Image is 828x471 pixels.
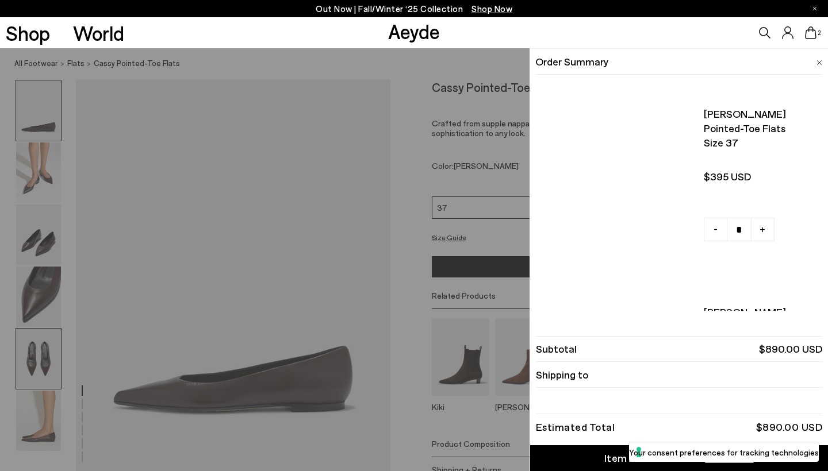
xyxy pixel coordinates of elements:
span: 2 [816,30,822,36]
label: Your consent preferences for tracking technologies [629,446,819,458]
p: Out Now | Fall/Winter ‘25 Collection [316,2,512,16]
a: World [73,23,124,43]
button: Your consent preferences for tracking technologies [629,442,819,462]
span: Order Summary [536,55,609,69]
span: $395 USD [704,169,816,184]
span: + [760,221,765,236]
span: [PERSON_NAME] pointed-toe flats [704,107,816,136]
span: [PERSON_NAME] suede pointed pumps [704,305,816,334]
li: Subtotal [536,336,823,362]
img: AEYDE_CASSYNAPPALEATHERMOKA_1_900x.jpg [536,75,679,273]
span: Size 37 [704,136,816,150]
div: $890.00 USD [756,423,823,431]
a: - [704,218,727,241]
a: 2 [805,26,816,39]
a: Item Added to Cart View Cart [530,445,828,471]
span: Navigate to /collections/new-in [471,3,512,14]
span: $890.00 USD [759,342,822,356]
a: Aeyde [388,19,440,43]
div: Item Added to Cart [604,451,699,465]
div: Estimated Total [536,423,615,431]
a: + [751,218,775,241]
a: Shop [6,23,50,43]
span: Shipping to [536,368,588,382]
span: - [714,221,718,236]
